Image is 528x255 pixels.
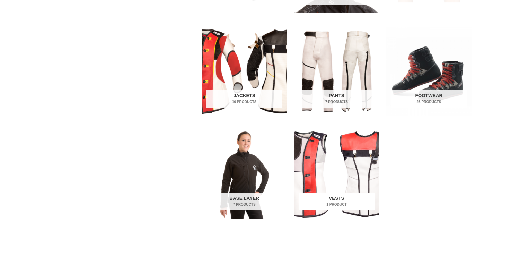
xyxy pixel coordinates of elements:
img: Footwear [386,27,472,116]
mark: 1 Product [299,202,375,207]
img: Jackets [202,27,287,116]
mark: 7 Products [206,202,282,207]
img: Pants [294,27,379,116]
h2: Footwear [391,90,467,108]
a: Visit product category Footwear [386,27,472,116]
mark: 7 Products [299,99,375,104]
img: Vests [294,129,379,219]
h2: Jackets [206,90,282,108]
a: Visit product category Vests [294,129,379,219]
a: Visit product category Pants [294,27,379,116]
h2: Base Layer [206,193,282,211]
a: Visit product category Base Layer [202,129,287,219]
mark: 23 Products [391,99,467,104]
h2: Vests [299,193,375,211]
img: Base Layer [202,129,287,219]
h2: Pants [299,90,375,108]
a: Visit product category Jackets [202,27,287,116]
mark: 10 Products [206,99,282,104]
